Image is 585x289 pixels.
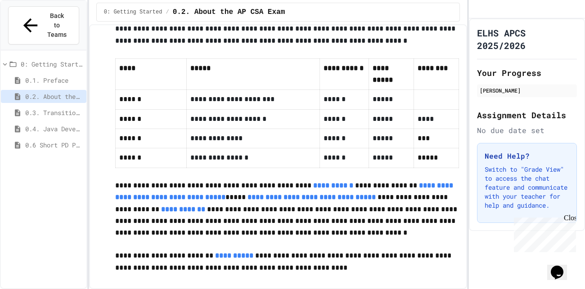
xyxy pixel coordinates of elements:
[480,86,574,94] div: [PERSON_NAME]
[477,109,577,121] h2: Assignment Details
[477,27,577,52] h1: ELHS APCS 2025/2026
[25,92,83,101] span: 0.2. About the AP CSA Exam
[510,214,576,252] iframe: chat widget
[46,11,67,40] span: Back to Teams
[173,7,285,18] span: 0.2. About the AP CSA Exam
[21,59,83,69] span: 0: Getting Started
[8,6,79,44] button: Back to Teams
[104,9,162,16] span: 0: Getting Started
[477,67,577,79] h2: Your Progress
[25,140,83,150] span: 0.6 Short PD Pretest
[25,108,83,117] span: 0.3. Transitioning from AP CSP to AP CSA
[25,76,83,85] span: 0.1. Preface
[25,124,83,133] span: 0.4. Java Development Environments
[477,125,577,136] div: No due date set
[485,165,569,210] p: Switch to "Grade View" to access the chat feature and communicate with your teacher for help and ...
[547,253,576,280] iframe: chat widget
[4,4,62,57] div: Chat with us now!Close
[166,9,169,16] span: /
[485,151,569,161] h3: Need Help?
